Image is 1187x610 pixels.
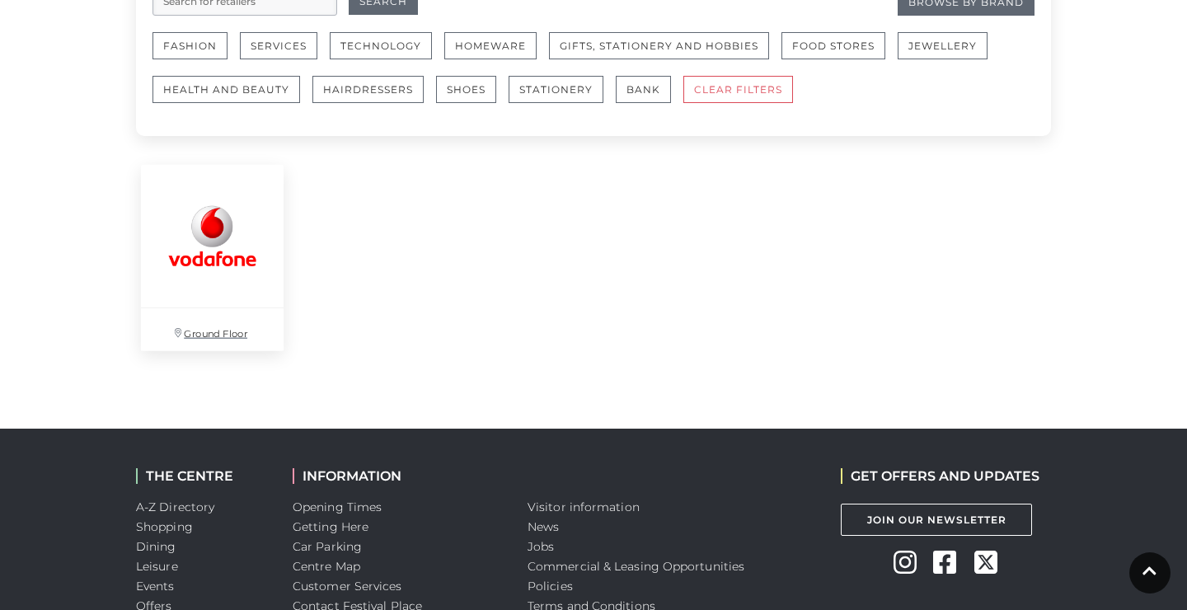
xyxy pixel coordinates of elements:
a: Jobs [528,539,554,554]
a: Join Our Newsletter [841,504,1032,536]
a: Hairdressers [312,76,436,120]
button: Stationery [509,76,603,103]
a: Bank [616,76,683,120]
a: Car Parking [293,539,362,554]
a: Policies [528,579,573,594]
button: Jewellery [898,32,988,59]
a: Food Stores [781,32,898,76]
p: Ground Floor [141,308,284,350]
a: News [528,519,559,534]
h2: INFORMATION [293,468,503,484]
button: Food Stores [781,32,885,59]
button: Fashion [152,32,228,59]
a: Centre Map [293,559,360,574]
button: Technology [330,32,432,59]
a: Dining [136,539,176,554]
a: Visitor information [528,500,640,514]
a: Leisure [136,559,178,574]
a: A-Z Directory [136,500,214,514]
button: Health and Beauty [152,76,300,103]
a: Getting Here [293,519,368,534]
h2: GET OFFERS AND UPDATES [841,468,1039,484]
a: CLEAR FILTERS [683,76,805,120]
button: Bank [616,76,671,103]
a: Jewellery [898,32,1000,76]
h2: THE CENTRE [136,468,268,484]
a: Homeware [444,32,549,76]
button: Hairdressers [312,76,424,103]
a: Health and Beauty [152,76,312,120]
button: Gifts, Stationery and Hobbies [549,32,769,59]
a: Services [240,32,330,76]
button: CLEAR FILTERS [683,76,793,103]
a: Technology [330,32,444,76]
a: Opening Times [293,500,382,514]
a: Shoes [436,76,509,120]
a: Commercial & Leasing Opportunities [528,559,744,574]
a: Ground Floor [132,156,292,359]
button: Shoes [436,76,496,103]
a: Stationery [509,76,616,120]
a: Events [136,579,175,594]
button: Services [240,32,317,59]
a: Fashion [152,32,240,76]
a: Customer Services [293,579,402,594]
a: Shopping [136,519,193,534]
a: Gifts, Stationery and Hobbies [549,32,781,76]
button: Homeware [444,32,537,59]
